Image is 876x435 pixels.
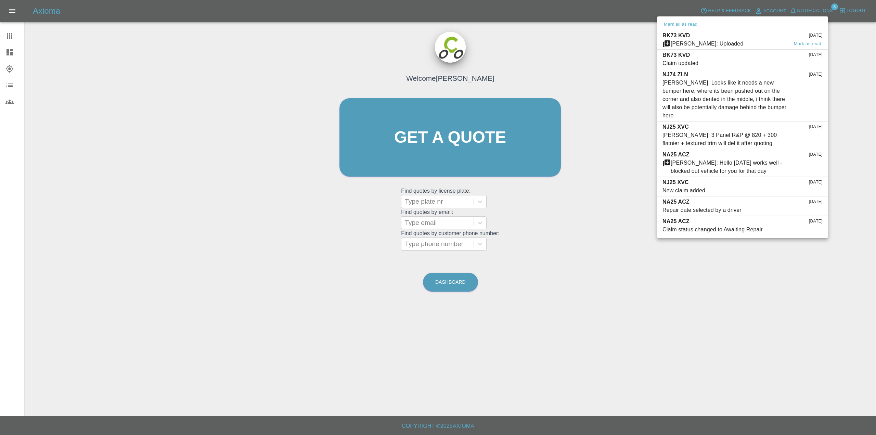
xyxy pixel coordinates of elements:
p: NJ74 ZLN [662,71,688,79]
div: Repair date selected by a driver [662,206,742,214]
span: [DATE] [809,71,823,78]
span: [DATE] [809,199,823,205]
span: [DATE] [809,218,823,225]
p: NJ25 XVC [662,123,689,131]
div: [PERSON_NAME]: Hello [DATE] works well - blocked out vehicle for you for that day [671,159,788,175]
div: Claim updated [662,59,698,67]
div: [PERSON_NAME]: Uploaded [671,40,743,48]
p: NA25 ACZ [662,198,690,206]
div: Claim status changed to Awaiting Repair [662,226,763,234]
div: [PERSON_NAME]: 3 Panel R&P @ 820 + 300 flatnier + textured trim will del it after quoting [662,131,788,148]
p: BK73 KVD [662,51,690,59]
div: [PERSON_NAME]: Looks like it needs a new bumper here, where its been pushed out on the corner and... [662,79,788,120]
p: BK73 KVD [662,31,690,40]
button: Mark as read [793,40,823,48]
div: New claim added [662,187,705,195]
span: [DATE] [809,32,823,39]
button: Mark all as read [662,21,699,28]
span: [DATE] [809,151,823,158]
span: [DATE] [809,52,823,59]
p: NA25 ACZ [662,151,690,159]
p: NJ25 XVC [662,178,689,187]
span: [DATE] [809,124,823,130]
span: [DATE] [809,179,823,186]
p: NA25 ACZ [662,217,690,226]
